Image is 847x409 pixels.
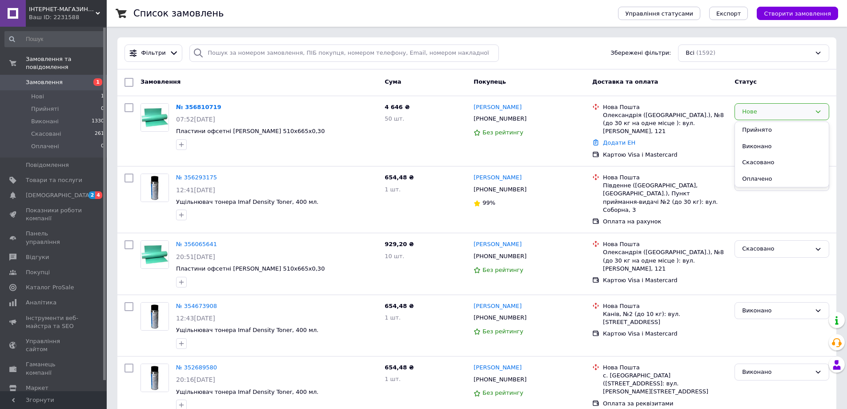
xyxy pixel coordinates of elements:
span: 20:51[DATE] [176,253,215,260]
span: (1592) [696,49,715,56]
span: Без рейтингу [482,129,523,136]
div: Нове [742,107,811,117]
li: Прийнято [735,122,829,138]
div: Нова Пошта [603,364,727,372]
span: Cума [385,78,401,85]
input: Пошук за номером замовлення, ПІБ покупця, номером телефону, Email, номером накладної [189,45,499,62]
a: Додати ЕН [603,139,635,146]
input: Пошук [4,31,105,47]
div: Нова Пошта [603,174,727,182]
div: Канів, №2 (до 10 кг): вул. [STREET_ADDRESS] [603,310,727,326]
span: Панель управління [26,230,82,246]
a: Ущільнювач тонера Imaf Density Toner, 400 мл. [176,198,318,205]
span: 50 шт. [385,115,404,122]
span: Збережені фільтри: [610,49,671,57]
span: 2 [88,191,96,199]
span: Каталог ProSale [26,283,74,292]
h1: Список замовлень [133,8,224,19]
span: Відгуки [26,253,49,261]
div: Нова Пошта [603,103,727,111]
span: Фільтри [141,49,166,57]
div: Олександрія ([GEOGRAPHIC_DATA].), №8 (до 30 кг на одне місце ): вул. [PERSON_NAME], 121 [603,248,727,273]
span: 1 [101,93,104,101]
span: Покупець [474,78,506,85]
span: 654,48 ₴ [385,364,414,371]
span: Оплачені [31,142,59,150]
span: 929,20 ₴ [385,241,414,247]
img: Фото товару [141,364,169,392]
span: 1330 [92,117,104,126]
span: 12:43[DATE] [176,315,215,322]
span: Інструменти веб-майстра та SEO [26,314,82,330]
span: Управління статусами [625,10,693,17]
li: Виконано [735,138,829,155]
div: Картою Visa і Mastercard [603,151,727,159]
span: 1 шт. [385,376,401,382]
span: 10 шт. [385,253,404,259]
li: Оплачено [735,171,829,187]
span: Пластини офсетні [PERSON_NAME] 510х665х0,30 [176,265,325,272]
span: 654,48 ₴ [385,303,414,309]
div: Олександрія ([GEOGRAPHIC_DATA].), №8 (до 30 кг на одне місце ): вул. [PERSON_NAME], 121 [603,111,727,136]
span: 07:52[DATE] [176,116,215,123]
img: Фото товару [141,241,169,268]
span: [PHONE_NUMBER] [474,115,526,122]
div: Оплата за реквізитами [603,400,727,408]
div: Скасовано [742,244,811,254]
span: Нові [31,93,44,101]
span: 1 [93,78,102,86]
span: Маркет [26,384,48,392]
a: № 356810719 [176,104,221,110]
span: 99% [482,199,495,206]
a: № 352689580 [176,364,217,371]
span: 4 646 ₴ [385,104,409,110]
span: Всі [686,49,694,57]
a: [PERSON_NAME] [474,240,522,249]
span: Доставка та оплата [592,78,658,85]
span: Показники роботи компанії [26,207,82,223]
div: Виконано [742,306,811,316]
span: Управління сайтом [26,337,82,353]
div: Нова Пошта [603,240,727,248]
div: Картою Visa і Mastercard [603,276,727,284]
button: Створити замовлення [757,7,838,20]
div: Виконано [742,368,811,377]
img: Фото товару [141,174,169,202]
span: Замовлення [26,78,63,86]
span: Скасовані [31,130,61,138]
span: 1 шт. [385,186,401,193]
span: [PHONE_NUMBER] [474,253,526,259]
a: Фото товару [140,302,169,331]
span: [PHONE_NUMBER] [474,186,526,193]
span: Замовлення [140,78,181,85]
span: 261 [95,130,104,138]
a: Фото товару [140,364,169,392]
span: 12:41[DATE] [176,186,215,194]
button: Управління статусами [618,7,700,20]
span: 1 шт. [385,314,401,321]
span: 20:16[DATE] [176,376,215,383]
span: Статус [735,78,757,85]
span: Аналітика [26,299,56,307]
a: Ущільнювач тонера Imaf Density Toner, 400 мл. [176,327,318,333]
div: Ваш ID: 2231588 [29,13,107,21]
a: [PERSON_NAME] [474,302,522,311]
span: 0 [101,142,104,150]
span: ІНТЕРНЕТ-МАГАЗИН ДЛЯ ДРУКАРЕНЬ PRINTSTAR [29,5,96,13]
a: № 354673908 [176,303,217,309]
a: [PERSON_NAME] [474,174,522,182]
span: Товари та послуги [26,176,82,184]
span: 654,48 ₴ [385,174,414,181]
span: Покупці [26,268,50,276]
span: Повідомлення [26,161,69,169]
div: Картою Visa і Mastercard [603,330,727,338]
a: Фото товару [140,174,169,202]
div: с. [GEOGRAPHIC_DATA] ([STREET_ADDRESS]: вул. [PERSON_NAME][STREET_ADDRESS] [603,372,727,396]
span: [PHONE_NUMBER] [474,376,526,383]
span: Прийняті [31,105,59,113]
a: Ущільнювач тонера Imaf Density Toner, 400 мл. [176,389,318,395]
button: Експорт [709,7,748,20]
a: № 356293175 [176,174,217,181]
span: Гаманець компанії [26,360,82,377]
